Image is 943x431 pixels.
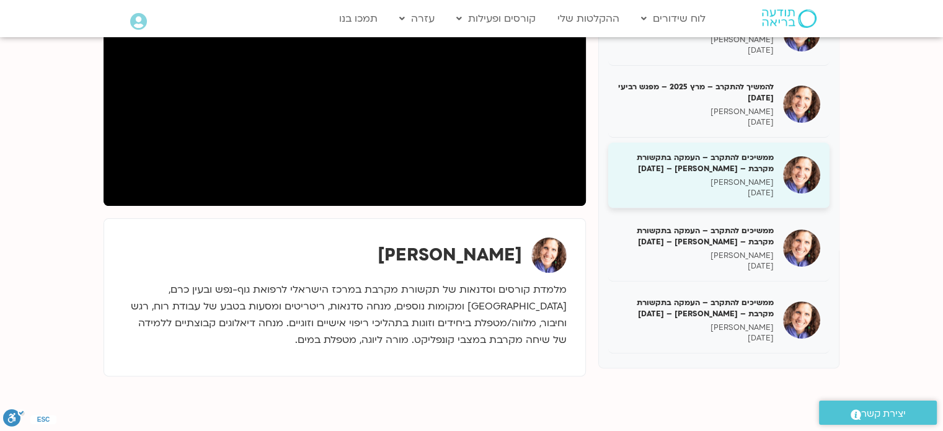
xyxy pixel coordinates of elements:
p: [PERSON_NAME] [618,177,774,188]
img: ממשיכים להתקרב – העמקה בתקשורת מקרבת – שאנייה כהן בן חיים – 22/4/25 [783,301,820,339]
img: להמשיך להתקרב – מרץ 2025 – מפגש רביעי 25/03/25 [783,86,820,123]
p: [DATE] [618,333,774,344]
img: תודעה בריאה [762,9,817,28]
h5: ממשיכים להתקרב – העמקה בתקשורת מקרבת – [PERSON_NAME] – [DATE] [618,297,774,319]
p: [DATE] [618,188,774,198]
a: עזרה [393,7,441,30]
h5: ממשיכים להתקרב – העמקה בתקשורת מקרבת – [PERSON_NAME] – [DATE] [618,152,774,174]
h5: להמשיך להתקרב – מרץ 2025 – מפגש רביעי [DATE] [618,81,774,104]
span: יצירת קשר [861,406,906,422]
strong: [PERSON_NAME] [378,243,522,267]
p: [DATE] [618,117,774,128]
p: [PERSON_NAME] [618,107,774,117]
p: [DATE] [618,45,774,56]
a: לוח שידורים [635,7,712,30]
img: שאנייה כהן בן חיים [531,238,567,273]
img: ממשיכים להתקרב – העמקה בתקשורת מקרבת – שאנייה כהן בן חיים – 1/4/25 [783,156,820,193]
h5: ממשיכים להתקרב – העמקה בתקשורת מקרבת – [PERSON_NAME] – [DATE] [618,225,774,247]
p: מלמדת קורסים וסדנאות של תקשורת מקרבת במרכז הישראלי לרפואת גוף-נפש ובעין כרם, [GEOGRAPHIC_DATA] ומ... [123,282,567,349]
p: [PERSON_NAME] [618,251,774,261]
a: קורסים ופעילות [450,7,542,30]
p: [PERSON_NAME] [618,322,774,333]
a: ההקלטות שלי [551,7,626,30]
p: [DATE] [618,261,774,272]
a: תמכו בנו [333,7,384,30]
img: ממשיכים להתקרב – העמקה בתקשורת מקרבת – שאנייה כהן בן חיים – 8/4/25 [783,229,820,267]
a: יצירת קשר [819,401,937,425]
p: [PERSON_NAME] [618,35,774,45]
